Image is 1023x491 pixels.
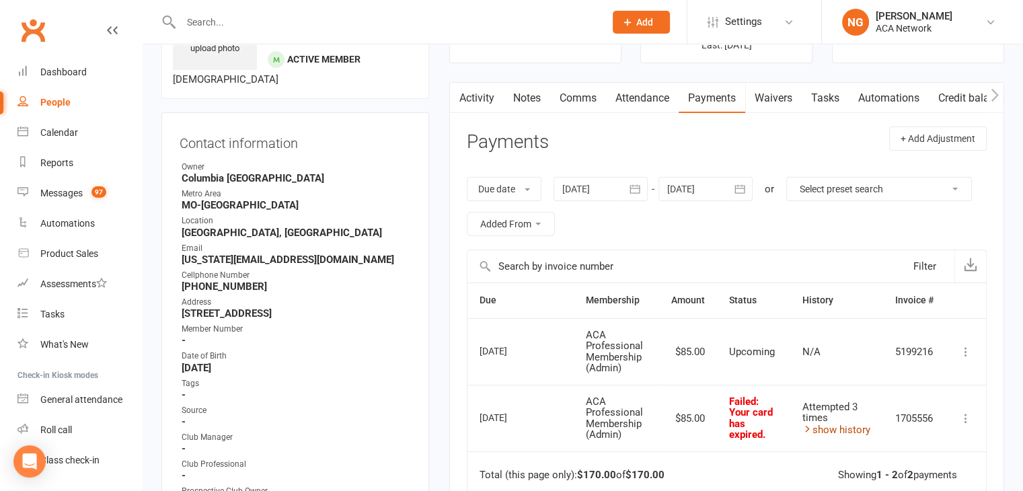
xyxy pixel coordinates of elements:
[550,83,606,114] a: Comms
[889,126,987,151] button: + Add Adjustment
[467,212,555,236] button: Added From
[182,172,411,184] strong: Columbia [GEOGRAPHIC_DATA]
[173,73,278,85] span: [DEMOGRAPHIC_DATA]
[729,395,773,441] span: Failed
[182,431,411,444] div: Club Manager
[182,334,411,346] strong: -
[17,385,142,415] a: General attendance kiosk mode
[659,385,717,451] td: $85.00
[679,83,745,114] a: Payments
[17,148,142,178] a: Reports
[40,394,122,405] div: General attendance
[182,254,411,266] strong: [US_STATE][EMAIL_ADDRESS][DOMAIN_NAME]
[182,404,411,417] div: Source
[287,54,361,65] span: Active member
[907,469,913,481] strong: 2
[725,7,762,37] span: Settings
[182,350,411,363] div: Date of Birth
[467,132,549,153] h3: Payments
[180,130,411,151] h3: Contact information
[182,469,411,482] strong: -
[17,299,142,330] a: Tasks
[842,9,869,36] div: NG
[182,269,411,282] div: Cellphone Number
[17,445,142,476] a: Class kiosk mode
[17,87,142,118] a: People
[13,445,46,478] div: Open Intercom Messenger
[182,307,411,319] strong: [STREET_ADDRESS]
[182,362,411,374] strong: [DATE]
[17,178,142,209] a: Messages 97
[182,188,411,200] div: Metro Area
[40,157,73,168] div: Reports
[182,242,411,255] div: Email
[17,415,142,445] a: Roll call
[182,215,411,227] div: Location
[40,188,83,198] div: Messages
[91,186,106,198] span: 97
[626,469,665,481] strong: $170.00
[729,346,775,358] span: Upcoming
[717,283,790,317] th: Status
[40,278,107,289] div: Assessments
[17,330,142,360] a: What's New
[182,296,411,309] div: Address
[182,416,411,428] strong: -
[40,455,100,465] div: Class check-in
[745,83,802,114] a: Waivers
[838,469,957,481] div: Showing of payments
[876,22,952,34] div: ACA Network
[182,389,411,401] strong: -
[467,177,541,201] button: Due date
[480,407,541,428] div: [DATE]
[913,258,936,274] div: Filter
[182,458,411,471] div: Club Professional
[182,280,411,293] strong: [PHONE_NUMBER]
[574,283,660,317] th: Membership
[586,329,643,375] span: ACA Professional Membership (Admin)
[177,13,595,32] input: Search...
[40,248,98,259] div: Product Sales
[790,283,883,317] th: History
[929,83,1016,114] a: Credit balance
[40,339,89,350] div: What's New
[765,181,774,197] div: or
[636,17,653,28] span: Add
[182,227,411,239] strong: [GEOGRAPHIC_DATA], [GEOGRAPHIC_DATA]
[586,395,643,441] span: ACA Professional Membership (Admin)
[16,13,50,47] a: Clubworx
[659,318,717,385] td: $85.00
[40,127,78,138] div: Calendar
[883,385,946,451] td: 1705556
[40,424,72,435] div: Roll call
[40,67,87,77] div: Dashboard
[40,309,65,319] div: Tasks
[182,377,411,390] div: Tags
[883,318,946,385] td: 5199216
[577,469,616,481] strong: $170.00
[40,97,71,108] div: People
[888,250,954,282] button: Filter
[17,239,142,269] a: Product Sales
[17,118,142,148] a: Calendar
[613,11,670,34] button: Add
[876,469,898,481] strong: 1 - 2
[17,269,142,299] a: Assessments
[802,401,858,424] span: Attempted 3 times
[467,283,574,317] th: Due
[182,443,411,455] strong: -
[883,283,946,317] th: Invoice #
[480,469,665,481] div: Total (this page only): of
[802,346,821,358] span: N/A
[17,57,142,87] a: Dashboard
[17,209,142,239] a: Automations
[606,83,679,114] a: Attendance
[802,83,849,114] a: Tasks
[182,161,411,174] div: Owner
[450,83,504,114] a: Activity
[659,283,717,317] th: Amount
[729,395,773,441] span: : Your card has expired.
[480,340,541,361] div: [DATE]
[849,83,929,114] a: Automations
[467,250,888,282] input: Search by invoice number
